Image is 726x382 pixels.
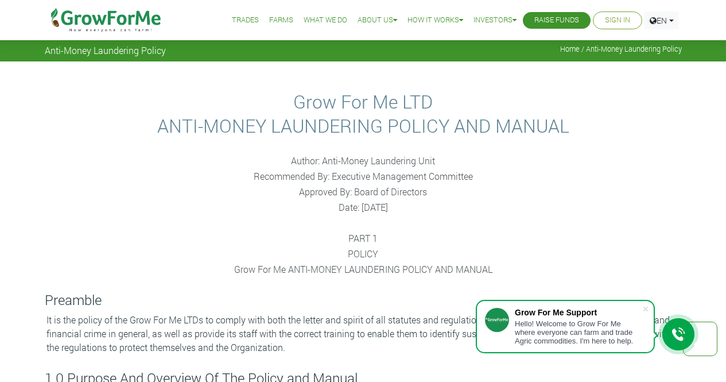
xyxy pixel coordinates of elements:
p: POLICY [46,247,680,261]
a: About Us [358,14,397,26]
p: Grow For Me ANTI-MONEY LAUNDERING POLICY AND MANUAL [46,263,680,276]
span: Home / Anti-Money Laundering Policy [560,45,682,53]
p: It is the policy of the Grow For Me LTDs to comply with both the letter and spirit of all statute... [46,313,680,354]
h2: Grow For Me LTD [46,91,680,113]
p: Date: [DATE] [46,200,680,214]
h2: ANTI-MONEY LAUNDERING POLICY AND MANUAL [46,115,680,137]
a: Investors [473,14,517,26]
p: PART 1 [46,231,680,245]
p: Recommended By: Executive Management Committee [46,169,680,183]
p: Author: Anti-Money Laundering Unit [46,154,680,168]
a: Sign In [605,14,630,26]
p: Approved By: Board of Directors [46,185,680,199]
a: What We Do [304,14,347,26]
a: How it Works [407,14,463,26]
span: Anti-Money Laundering Policy [45,45,166,56]
a: Trades [232,14,259,26]
a: Raise Funds [534,14,579,26]
a: Farms [269,14,293,26]
h4: Preamble [45,292,682,308]
a: EN [645,11,679,29]
div: Hello! Welcome to Grow For Me where everyone can farm and trade Agric commodities. I'm here to help. [515,319,642,345]
div: Grow For Me Support [515,308,642,317]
